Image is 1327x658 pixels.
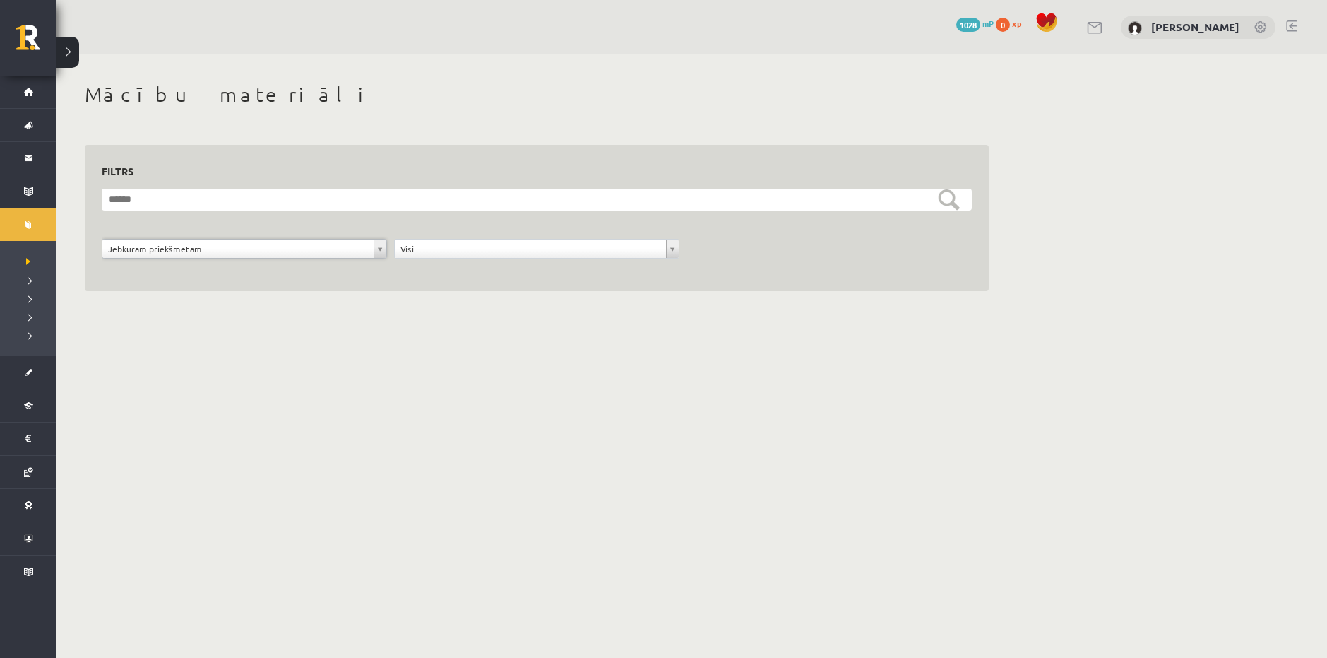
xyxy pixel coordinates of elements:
img: Kristaps Lukass [1128,21,1142,35]
span: xp [1012,18,1021,29]
h1: Mācību materiāli [85,83,989,107]
span: mP [982,18,994,29]
h3: Filtrs [102,162,955,181]
a: [PERSON_NAME] [1151,20,1239,34]
a: Jebkuram priekšmetam [102,240,386,258]
a: Visi [395,240,679,258]
span: 1028 [956,18,980,32]
a: Rīgas 1. Tālmācības vidusskola [16,25,56,60]
span: 0 [996,18,1010,32]
a: 1028 mP [956,18,994,29]
a: 0 xp [996,18,1028,29]
span: Visi [400,240,660,258]
span: Jebkuram priekšmetam [108,240,368,258]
